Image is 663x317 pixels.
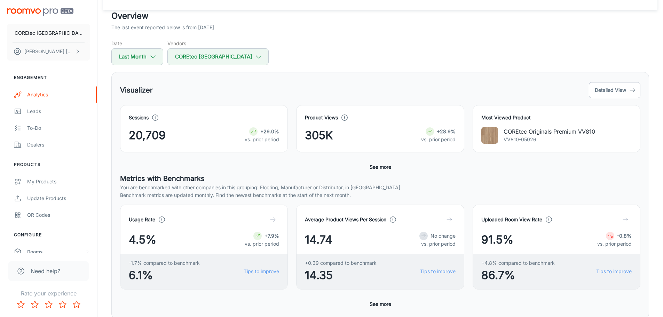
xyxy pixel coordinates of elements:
[7,8,73,16] img: Roomvo PRO Beta
[481,114,632,121] h4: Most Viewed Product
[245,136,279,143] p: vs. prior period
[27,195,90,202] div: Update Products
[481,231,513,248] span: 91.5%
[167,48,269,65] button: COREtec [GEOGRAPHIC_DATA]
[120,184,640,191] p: You are benchmarked with other companies in this grouping: Flooring, Manufacturer or Distributor,...
[597,240,632,248] p: vs. prior period
[431,233,456,239] span: No change
[589,82,640,98] button: Detailed View
[27,91,90,98] div: Analytics
[596,268,632,275] a: Tips to improve
[167,40,269,47] h5: Vendors
[24,48,73,55] p: [PERSON_NAME] [PERSON_NAME]
[120,85,153,95] h5: Visualizer
[14,298,28,311] button: Rate 1 star
[129,127,166,144] span: 20,709
[305,216,386,223] h4: Average Product Views Per Session
[265,233,279,239] strong: +7.9%
[481,216,542,223] h4: Uploaded Room View Rate
[305,127,333,144] span: 305K
[367,161,394,173] button: See more
[244,268,279,275] a: Tips to improve
[420,268,456,275] a: Tips to improve
[6,289,92,298] p: Rate your experience
[305,231,332,248] span: 14.74
[120,173,640,184] h5: Metrics with Benchmarks
[481,267,555,284] span: 86.7%
[367,298,394,310] button: See more
[31,267,60,275] span: Need help?
[111,24,214,31] p: The last event reported below is from [DATE]
[129,231,156,248] span: 4.5%
[260,128,279,134] strong: +29.0%
[245,240,279,248] p: vs. prior period
[7,42,90,61] button: [PERSON_NAME] [PERSON_NAME]
[437,128,456,134] strong: +28.9%
[56,298,70,311] button: Rate 4 star
[27,211,90,219] div: QR Codes
[111,10,649,22] h2: Overview
[419,240,456,248] p: vs. prior period
[7,24,90,42] button: COREtec [GEOGRAPHIC_DATA]
[129,114,149,121] h4: Sessions
[27,124,90,132] div: To-do
[617,233,632,239] strong: -0.8%
[421,136,456,143] p: vs. prior period
[129,216,155,223] h4: Usage Rate
[305,259,377,267] span: +0.39 compared to benchmark
[504,136,595,143] p: VV810-05026
[129,259,200,267] span: -1.7% compared to benchmark
[305,267,377,284] span: 14.35
[27,141,90,149] div: Dealers
[70,298,84,311] button: Rate 5 star
[28,298,42,311] button: Rate 2 star
[15,29,82,37] p: COREtec [GEOGRAPHIC_DATA]
[481,127,498,144] img: COREtec Originals Premium VV810
[481,259,555,267] span: +4.8% compared to benchmark
[129,267,200,284] span: 6.1%
[27,108,90,115] div: Leads
[111,48,163,65] button: Last Month
[27,178,90,185] div: My Products
[27,248,85,256] div: Rooms
[111,40,163,47] h5: Date
[504,127,595,136] p: COREtec Originals Premium VV810
[42,298,56,311] button: Rate 3 star
[305,114,338,121] h4: Product Views
[120,191,640,199] p: Benchmark metrics are updated monthly. Find the newest benchmarks at the start of the next month.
